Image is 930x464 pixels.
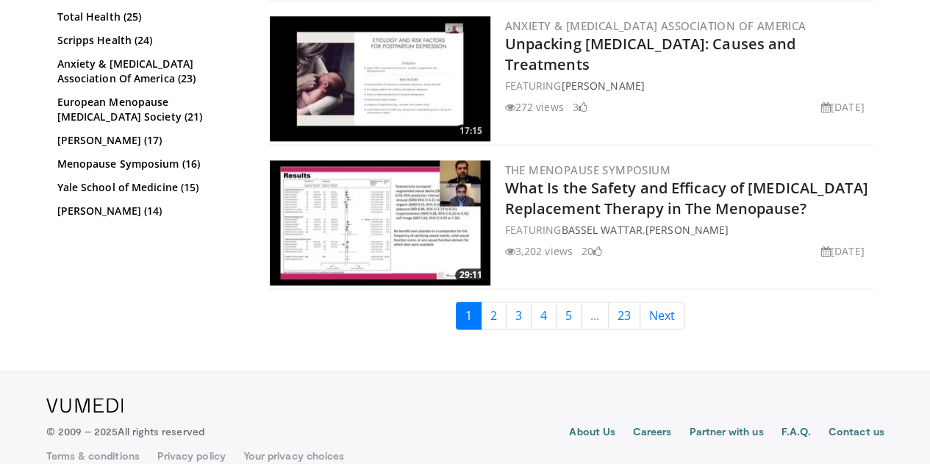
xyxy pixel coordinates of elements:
a: 5 [556,301,582,329]
a: 3 [506,301,532,329]
a: 29:11 [270,160,490,285]
li: [DATE] [821,99,865,115]
li: 3,202 views [505,243,573,259]
a: 1 [456,301,482,329]
a: Unpacking [MEDICAL_DATA]: Causes and Treatments [505,34,796,74]
li: 272 views [505,99,564,115]
a: Yale School of Medicine (15) [57,180,241,195]
a: Scripps Health (24) [57,33,241,48]
a: The Menopause Symposium [505,163,670,177]
img: 6be6e655-e57f-4815-aa7c-b6ed7122120b.300x170_q85_crop-smart_upscale.jpg [270,16,490,141]
a: 17:15 [270,16,490,141]
a: Next [640,301,684,329]
div: FEATURING [505,78,870,93]
a: Anxiety & [MEDICAL_DATA] Association of America [505,18,806,33]
a: [PERSON_NAME] [561,79,644,93]
a: [PERSON_NAME] (14) [57,204,241,218]
a: 2 [481,301,507,329]
nav: Search results pages [267,301,873,329]
a: European Menopause [MEDICAL_DATA] Society (21) [57,95,241,124]
span: All rights reserved [118,425,204,438]
a: Anxiety & [MEDICAL_DATA] Association Of America (23) [57,57,241,86]
a: What Is the Safety and Efficacy of [MEDICAL_DATA] Replacement Therapy in The Menopause? [505,178,868,218]
a: Your privacy choices [243,449,344,463]
span: 29:11 [455,268,487,282]
li: 20 [582,243,602,259]
a: 4 [531,301,557,329]
li: [DATE] [821,243,865,259]
img: 4f6752dc-55d0-4a86-8055-f77343c4fd97.300x170_q85_crop-smart_upscale.jpg [270,160,490,285]
a: About Us [569,424,615,442]
img: VuMedi Logo [46,398,124,413]
a: [PERSON_NAME] (17) [57,133,241,148]
a: Contact us [829,424,884,442]
a: Menopause Symposium (16) [57,157,241,171]
a: Total Health (25) [57,10,241,24]
a: Terms & conditions [46,449,140,463]
a: F.A.Q. [781,424,810,442]
a: Careers [633,424,672,442]
div: FEATURING , [505,222,870,238]
a: Bassel Wattar [561,223,642,237]
span: 17:15 [455,124,487,138]
li: 3 [573,99,587,115]
a: 23 [608,301,640,329]
p: © 2009 – 2025 [46,424,204,439]
a: Partner with us [689,424,763,442]
a: Privacy policy [157,449,226,463]
a: [PERSON_NAME] [645,223,729,237]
